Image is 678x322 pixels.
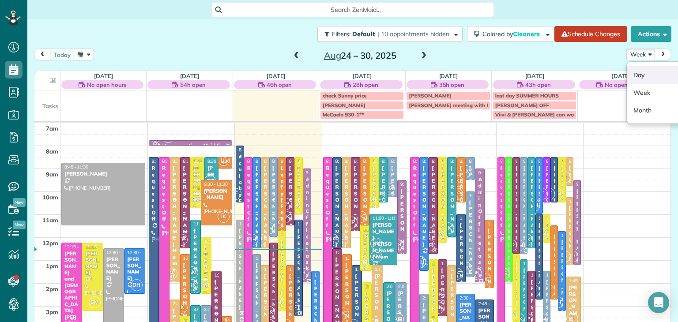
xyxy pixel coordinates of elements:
span: 9:30 - 11:30 [204,181,228,187]
div: [PERSON_NAME] [183,165,188,247]
span: AL [427,229,432,234]
span: Filters: [332,30,350,38]
a: Schedule Changes [554,26,627,42]
span: 8:30 - 12:30 [345,158,369,164]
span: MH [569,253,576,258]
small: 1 [471,273,482,281]
div: [PERSON_NAME] [127,256,142,282]
span: 8:30 - 5:30 [413,158,434,164]
small: 1 [218,159,229,167]
div: [PERSON_NAME] [422,165,426,247]
span: 8:30 - 10:30 [382,158,406,164]
span: 11:15 - 2:15 [488,221,512,227]
span: 2:30 - 5:30 [422,295,444,301]
div: [PERSON_NAME] [553,233,555,316]
a: [DATE] [612,72,631,79]
div: [PERSON_NAME] [297,165,300,247]
div: [PERSON_NAME] [PERSON_NAME] mom [372,222,395,260]
span: 8:30 - 11:30 [363,158,387,164]
span: 11am [42,217,58,224]
span: AL [340,236,345,241]
div: [PERSON_NAME] [280,239,283,322]
span: 11:30 - 2:45 [554,227,577,232]
span: 10:15 - 1:15 [569,198,593,204]
span: 2:00 - 4:00 [398,284,419,289]
div: [PERSON_NAME] [106,256,121,282]
span: 2:00 - 4:45 [386,284,407,289]
span: 35h open [439,80,465,89]
span: NK [442,222,454,234]
div: Request Off [162,165,167,222]
span: 8:30 - 11:00 [539,158,562,164]
span: 1:15 - 5:30 [450,266,471,272]
span: 12:45 - 3:30 [183,255,207,261]
a: Filters: Default | 10 appointments hidden [313,26,463,42]
span: IK [479,273,491,285]
div: [PERSON_NAME] [561,165,563,247]
span: 54h open [180,80,206,89]
div: Open Intercom Messenger [648,292,669,313]
div: [PERSON_NAME] [354,165,358,247]
span: SM [364,194,376,206]
span: IK [451,175,463,187]
div: [PERSON_NAME] [193,228,198,310]
span: TP [346,217,358,228]
span: last day SUMMER HOURS [495,92,559,99]
span: Default [352,30,376,38]
span: AC [547,190,552,195]
span: No open hours [605,80,644,89]
span: 8:30 - 12:00 [450,158,474,164]
span: 9:00 - 2:00 [306,170,327,176]
span: AL [258,236,263,241]
span: 12:15 - 4:15 [272,244,296,250]
div: [PERSON_NAME] [538,222,540,304]
button: Actions [631,26,671,42]
span: 9:00 - 2:00 [478,170,499,176]
div: Request Off [500,165,502,228]
div: Request Off [413,165,417,228]
span: IK [218,211,230,223]
span: TP [176,234,188,246]
span: 43h open [525,80,551,89]
span: 8:30 - 10:30 [546,158,570,164]
span: SM [197,279,209,291]
button: Colored byCleaners [467,26,554,42]
a: [DATE] [439,72,458,79]
a: [DATE] [180,72,199,79]
small: 4 [166,273,177,281]
h2: 24 – 30, 2025 [305,51,415,60]
small: 2 [452,193,463,202]
span: 12:30 - 4:30 [335,250,359,255]
span: DH [131,279,143,291]
span: AL [562,173,567,178]
span: 1pm [46,262,58,270]
span: 11:00 - 12:15 [546,215,573,221]
span: AC [455,190,460,195]
span: AM [186,266,198,278]
span: [PERSON_NAME] OFF [495,102,549,109]
div: [PERSON_NAME] [289,165,292,247]
span: [PERSON_NAME] [409,92,452,99]
span: 12:30 - 2:30 [127,250,151,255]
span: SM [89,296,101,308]
div: Aculabs Ft [US_STATE] [238,154,241,274]
span: 3:00 - 5:00 [204,307,225,312]
div: [PERSON_NAME] [207,165,216,210]
span: TP [423,240,435,251]
span: Viivi & [PERSON_NAME] can work til 2 [495,111,590,118]
span: 1:30 - 4:00 [531,272,552,278]
span: 11:15 - 4:30 [239,221,263,227]
a: [DATE] [267,72,286,79]
span: New [13,221,26,229]
span: 9:30 - 1:15 [576,181,598,187]
div: [PERSON_NAME] [203,188,230,201]
div: [PERSON_NAME] [450,165,454,247]
span: [PERSON_NAME] [323,102,365,109]
span: 3:00 - 5:30 [193,307,215,312]
span: 7am [46,125,58,132]
span: 8:00 - 10:30 [239,147,263,153]
div: [PERSON_NAME] [255,165,258,247]
span: 8:30 - 11:45 [281,158,305,164]
div: [PERSON_NAME] [459,165,463,247]
span: 12:45 - 3:45 [516,255,539,261]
